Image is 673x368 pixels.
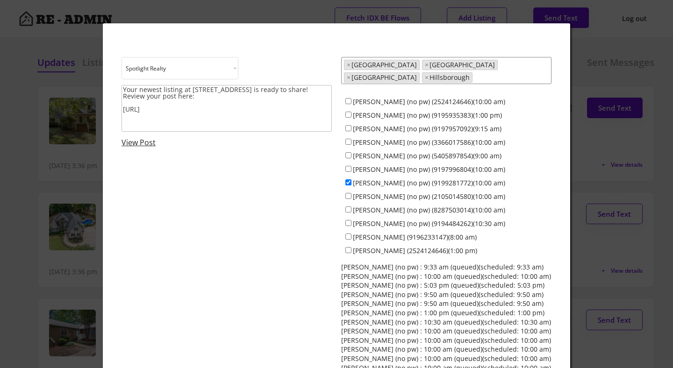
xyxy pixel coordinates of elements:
[353,205,505,214] label: [PERSON_NAME] (no pw) (8287503014)(10:00 am)
[353,219,505,228] label: [PERSON_NAME] (no pw) (9194484262)(10:30 am)
[341,326,551,336] div: [PERSON_NAME] (no pw) : 10:00 am (queued)(scheduled: 10:00 am)
[341,308,544,318] div: [PERSON_NAME] (no pw) : 1:00 pm (queued)(scheduled: 1:00 pm)
[344,72,420,83] li: Chapel Hill
[353,124,501,133] label: [PERSON_NAME] (no pw) (9197957092)(9:15 am)
[347,62,351,68] span: ×
[353,138,505,147] label: [PERSON_NAME] (no pw) (3366017586)(10:00 am)
[425,62,429,68] span: ×
[341,281,544,290] div: [PERSON_NAME] (no pw) : 5:03 pm (queued)(scheduled: 5:03 pm)
[341,318,551,327] div: [PERSON_NAME] (no pw) : 10:30 am (queued)(scheduled: 10:30 am)
[353,178,505,187] label: [PERSON_NAME] (no pw) (9199281772)(10:00 am)
[341,272,551,281] div: [PERSON_NAME] (no pw) : 10:00 am (queued)(scheduled: 10:00 am)
[425,74,429,81] span: ×
[341,345,551,354] div: [PERSON_NAME] (no pw) : 10:00 am (queued)(scheduled: 10:00 am)
[353,151,501,160] label: [PERSON_NAME] (no pw) (5405897854)(9:00 am)
[341,290,544,299] div: [PERSON_NAME] (no pw) : 9:50 am (queued)(scheduled: 9:50 am)
[422,60,498,70] li: Durham
[341,262,544,272] div: [PERSON_NAME] (no pw) : 9:33 am (queued)(scheduled: 9:33 am)
[341,299,544,308] div: [PERSON_NAME] (no pw) : 9:50 am (queued)(scheduled: 9:50 am)
[353,192,505,201] label: [PERSON_NAME] (no pw) (2105014580)(10:00 am)
[422,72,473,83] li: Hillsborough
[353,97,505,106] label: [PERSON_NAME] (no pw) (2524124646)(10:00 am)
[341,354,551,363] div: [PERSON_NAME] (no pw) : 10:00 am (queued)(scheduled: 10:00 am)
[341,336,551,345] div: [PERSON_NAME] (no pw) : 10:00 am (queued)(scheduled: 10:00 am)
[353,111,502,120] label: [PERSON_NAME] (no pw) (9195935383)(1:00 pm)
[344,60,420,70] li: Raleigh
[353,165,505,174] label: [PERSON_NAME] (no pw) (9197996804)(10:00 am)
[122,137,156,148] a: View Post
[347,74,351,81] span: ×
[353,246,477,255] label: [PERSON_NAME] (2524124646)(1:00 pm)
[353,233,477,241] label: [PERSON_NAME] (9196233147)(8:00 am)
